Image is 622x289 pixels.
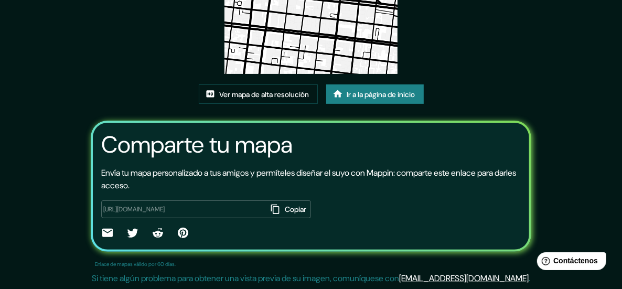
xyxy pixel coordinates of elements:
[529,273,530,284] font: .
[399,273,529,284] a: [EMAIL_ADDRESS][DOMAIN_NAME]
[347,90,415,99] font: Ir a la página de inicio
[92,273,399,284] font: Si tiene algún problema para obtener una vista previa de su imagen, comuníquese con
[220,90,309,99] font: Ver mapa de alta resolución
[199,84,318,104] a: Ver mapa de alta resolución
[285,205,306,215] font: Copiar
[529,248,610,277] iframe: Lanzador de widgets de ayuda
[326,84,424,104] a: Ir a la página de inicio
[101,130,293,160] font: Comparte tu mapa
[101,167,516,191] font: Envía tu mapa personalizado a tus amigos y permíteles diseñar el suyo con Mappin: comparte este e...
[267,200,311,218] button: Copiar
[95,261,176,267] font: Enlace de mapas válido por 60 días.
